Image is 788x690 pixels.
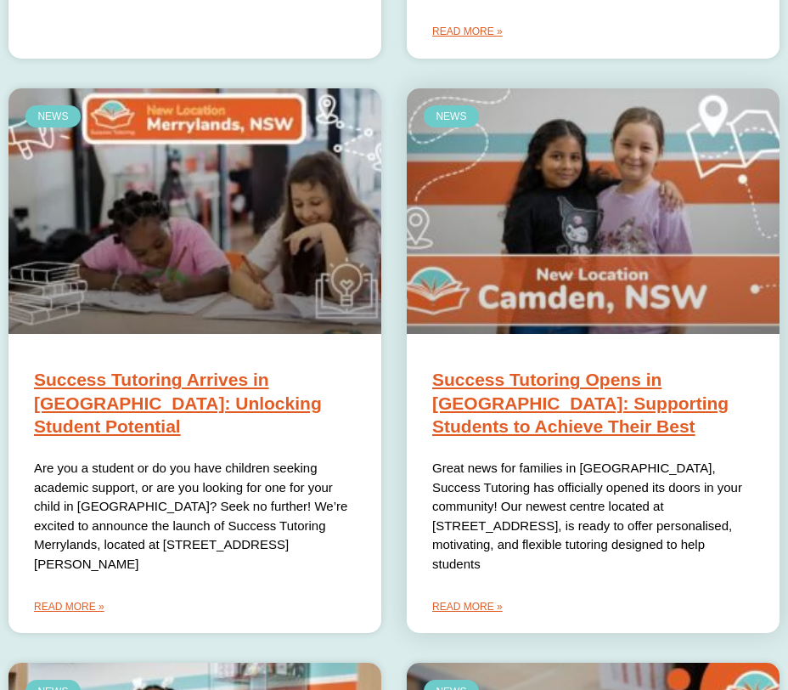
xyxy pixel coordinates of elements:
a: Read more about Success Tutoring Opens in Camden: Supporting Students to Achieve Their Best [432,597,503,616]
iframe: Chat Widget [497,498,788,690]
p: Are you a student or do you have children seeking academic support, or are you looking for one fo... [34,459,356,574]
p: Great news for families in [GEOGRAPHIC_DATA], Success Tutoring has officially opened its doors in... [432,459,754,574]
div: News [25,105,81,127]
a: Read more about Success Tutoring Arrives in Merrylands: Unlocking Student Potential [34,597,104,616]
a: Success Tutoring Opens in [GEOGRAPHIC_DATA]: Supporting Students to Achieve Their Best [432,370,729,436]
div: News [424,105,479,127]
a: Success Tutoring Arrives in [GEOGRAPHIC_DATA]: Unlocking Student Potential [34,370,322,436]
a: Read more about Success Tutoring Opens in Baldivis, WA: Inspiring Students to Shine [432,22,503,41]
